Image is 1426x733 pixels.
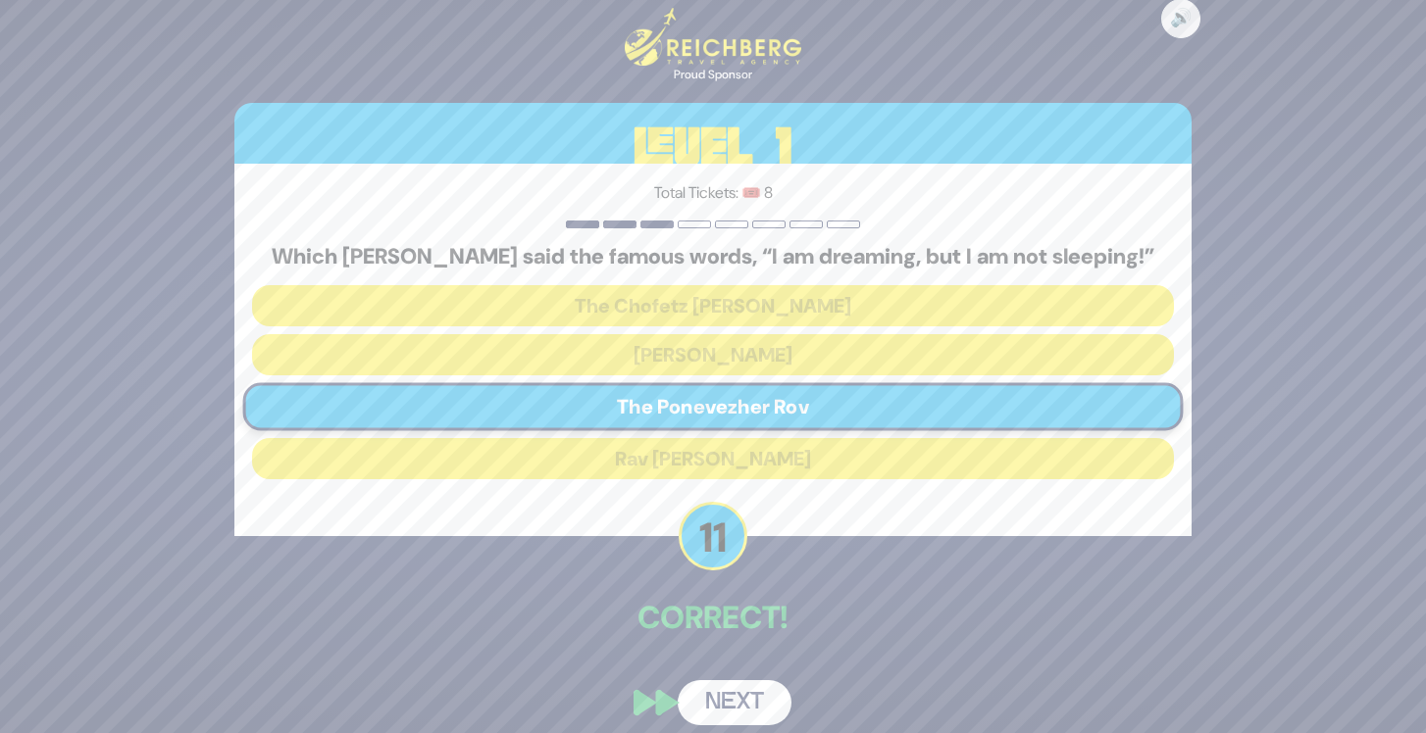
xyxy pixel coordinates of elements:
h3: Level 1 [234,103,1192,191]
button: The Ponevezher Rov [243,383,1184,431]
img: Reichberg Travel [625,8,801,66]
button: [PERSON_NAME] [252,334,1174,375]
button: The Chofetz [PERSON_NAME] [252,285,1174,326]
button: Next [678,680,791,725]
div: Proud Sponsor [625,66,801,83]
p: Total Tickets: 🎟️ 8 [252,181,1174,205]
p: 11 [679,502,747,570]
h5: Which [PERSON_NAME] said the famous words, “I am dreaming, but I am not sleeping!” [252,244,1174,269]
p: Correct! [234,594,1192,641]
button: Rav [PERSON_NAME] [252,438,1174,479]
